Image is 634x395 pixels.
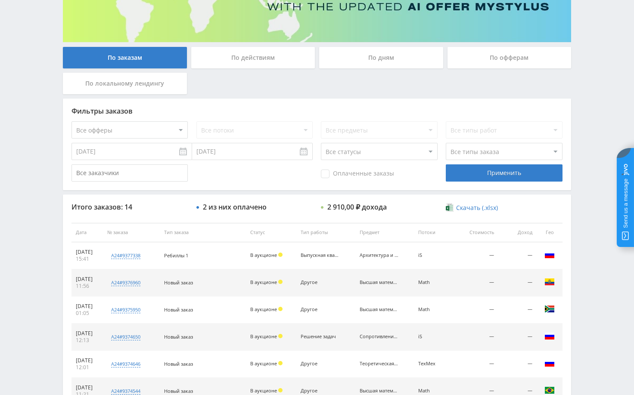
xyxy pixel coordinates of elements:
[76,330,99,337] div: [DATE]
[360,388,398,394] div: Высшая математика
[327,203,387,211] div: 2 910,00 ₽ дохода
[71,223,103,242] th: Дата
[278,388,283,392] span: Холд
[164,252,188,259] span: Ребиллы 1
[250,387,277,394] span: В аукционе
[457,223,498,242] th: Стоимость
[250,360,277,367] span: В аукционе
[321,170,394,178] span: Оплаченные заказы
[76,384,99,391] div: [DATE]
[76,303,99,310] div: [DATE]
[446,164,562,182] div: Применить
[301,307,339,312] div: Другое
[544,331,555,341] img: rus.png
[164,306,193,313] span: Новый заказ
[246,223,297,242] th: Статус
[250,333,277,339] span: В аукционе
[448,47,572,68] div: По офферам
[76,337,99,344] div: 12:13
[537,223,563,242] th: Гео
[360,361,398,367] div: Теоретическая механика
[355,223,414,242] th: Предмет
[498,223,537,242] th: Доход
[278,334,283,338] span: Холд
[160,223,246,242] th: Тип заказа
[111,333,140,340] div: a24#9374650
[418,334,453,339] div: iS
[418,361,453,367] div: ТехМех
[164,361,193,367] span: Новый заказ
[111,388,140,395] div: a24#9374544
[63,73,187,94] div: По локальному лендингу
[76,310,99,317] div: 01:05
[498,242,537,269] td: —
[360,307,398,312] div: Высшая математика
[111,252,140,259] div: a24#9377338
[250,306,277,312] span: В аукционе
[446,204,497,212] a: Скачать (.xlsx)
[319,47,443,68] div: По дням
[360,253,398,258] div: Архитектура и строительство
[76,364,99,371] div: 12:01
[498,296,537,324] td: —
[360,334,398,339] div: Сопротивление материалов
[457,269,498,296] td: —
[456,204,498,211] span: Скачать (.xlsx)
[71,164,188,182] input: Все заказчики
[418,280,453,285] div: Math
[111,361,140,367] div: a24#9374646
[164,279,193,286] span: Новый заказ
[414,223,457,242] th: Потоки
[278,280,283,284] span: Холд
[301,388,339,394] div: Другое
[544,250,555,260] img: rus.png
[418,307,453,312] div: Math
[544,304,555,314] img: zaf.png
[457,242,498,269] td: —
[278,361,283,365] span: Холд
[71,107,563,115] div: Фильтры заказов
[457,324,498,351] td: —
[446,203,453,212] img: xlsx
[76,276,99,283] div: [DATE]
[164,333,193,340] span: Новый заказ
[76,283,99,290] div: 11:56
[498,269,537,296] td: —
[301,334,339,339] div: Решение задач
[418,253,453,258] div: iS
[111,306,140,313] div: a24#9375950
[498,351,537,378] td: —
[544,358,555,368] img: rus.png
[418,388,453,394] div: Math
[76,256,99,262] div: 15:41
[191,47,315,68] div: По действиям
[76,357,99,364] div: [DATE]
[498,324,537,351] td: —
[76,249,99,256] div: [DATE]
[544,277,555,287] img: ecu.png
[301,280,339,285] div: Другое
[457,351,498,378] td: —
[250,252,277,258] span: В аукционе
[360,280,398,285] div: Высшая математика
[278,307,283,311] span: Холд
[71,203,188,211] div: Итого заказов: 14
[164,388,193,394] span: Новый заказ
[63,47,187,68] div: По заказам
[111,279,140,286] div: a24#9376960
[250,279,277,285] span: В аукционе
[301,253,339,258] div: Выпускная квалификационная работа (ВКР)
[103,223,159,242] th: № заказа
[457,296,498,324] td: —
[301,361,339,367] div: Другое
[203,203,267,211] div: 2 из них оплачено
[296,223,355,242] th: Тип работы
[278,253,283,257] span: Холд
